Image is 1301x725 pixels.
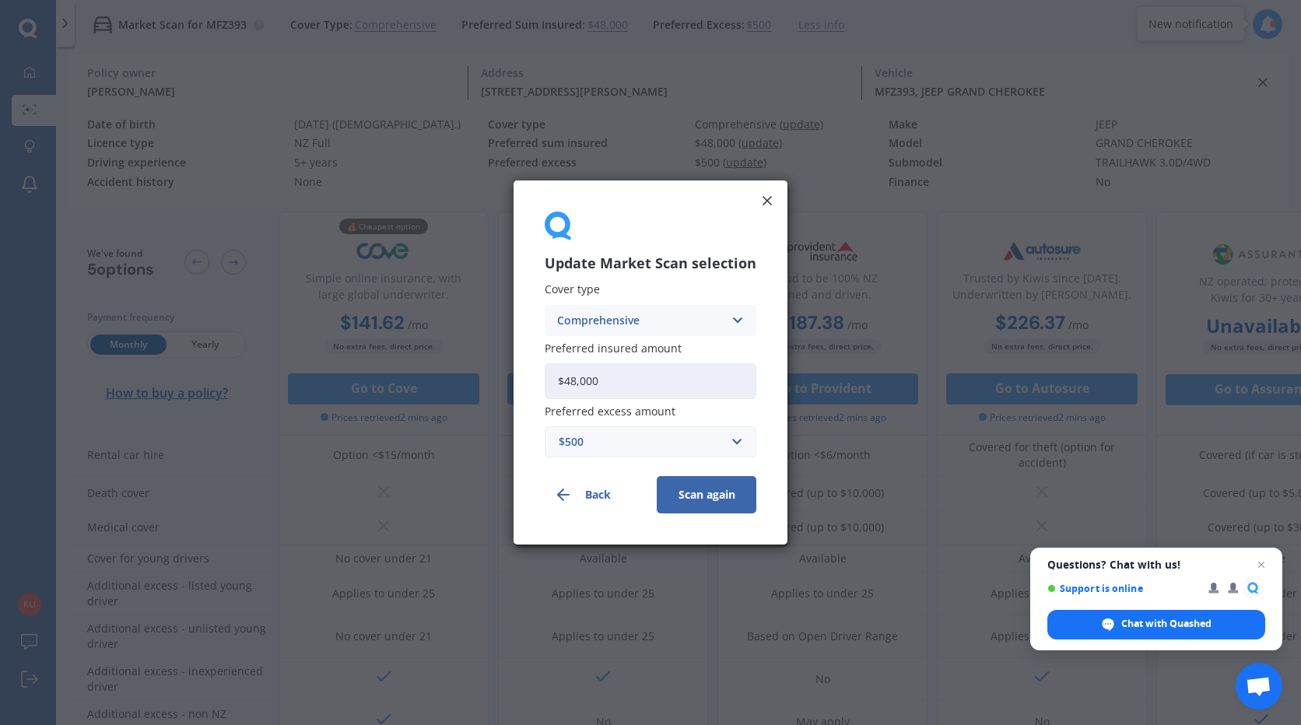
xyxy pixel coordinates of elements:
span: Chat with Quashed [1121,617,1212,631]
h3: Update Market Scan selection [545,254,756,272]
span: Cover type [545,282,600,297]
span: Questions? Chat with us! [1047,559,1265,571]
input: Enter amount [545,363,756,399]
div: $500 [559,433,724,450]
span: Preferred excess amount [545,404,675,419]
button: Scan again [657,476,756,513]
div: Chat with Quashed [1047,610,1265,639]
div: Comprehensive [557,312,724,329]
span: Support is online [1047,583,1198,594]
button: Back [545,476,644,513]
span: Close chat [1252,555,1271,574]
div: Open chat [1236,663,1282,709]
span: Preferred insured amount [545,341,682,355]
